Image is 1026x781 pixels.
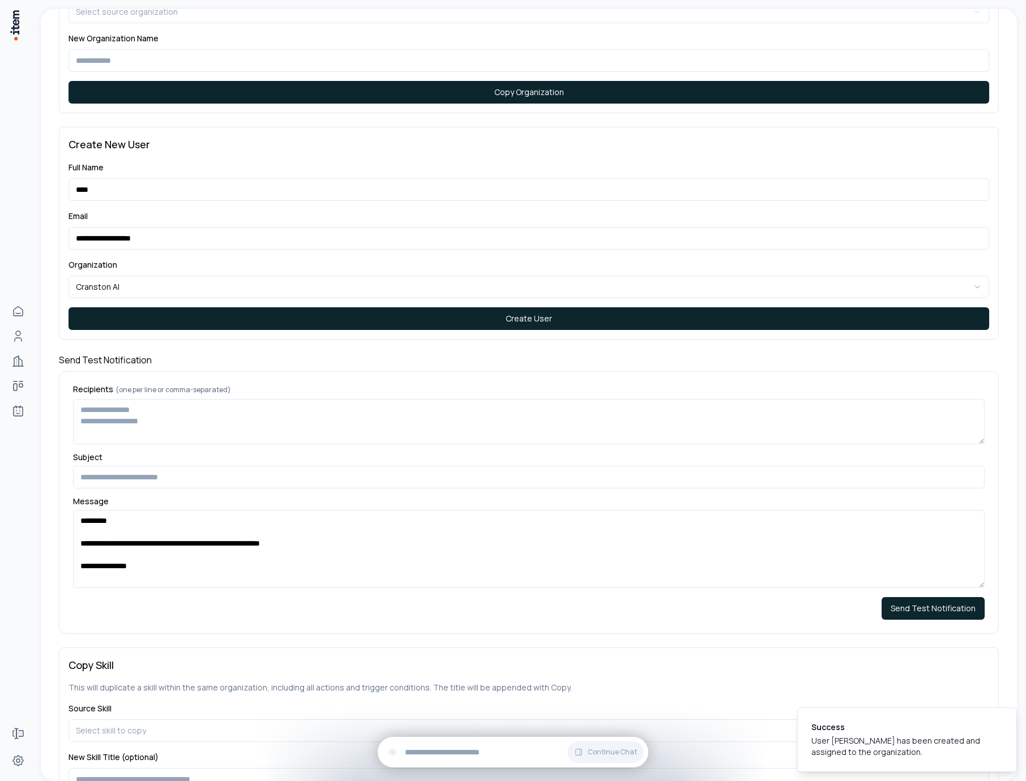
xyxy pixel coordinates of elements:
[811,722,998,733] div: Success
[69,703,112,714] label: Source Skill
[73,453,985,461] label: Subject
[7,722,29,745] a: Forms
[69,136,989,152] h3: Create New User
[59,353,999,367] h4: Send Test Notification
[7,749,29,772] a: Settings
[69,259,117,270] label: Organization
[378,737,648,767] div: Continue Chat
[69,307,989,330] button: Create User
[882,597,985,620] button: Send Test Notification
[69,81,989,104] button: Copy Organization
[7,350,29,372] a: Companies
[7,300,29,323] a: Home
[7,375,29,397] a: deals
[69,162,104,173] label: Full Name
[69,682,989,693] p: This will duplicate a skill within the same organization, including all actions and trigger condi...
[588,748,637,757] span: Continue Chat
[116,385,231,394] span: (one per line or comma-separated)
[811,735,998,758] div: User [PERSON_NAME] has been created and assigned to the organization.
[7,325,29,347] a: Contacts
[7,400,29,422] a: Agents
[73,497,985,505] label: Message
[69,211,88,221] label: Email
[567,741,644,763] button: Continue Chat
[9,9,20,41] img: Item Brain Logo
[69,657,989,673] h3: Copy Skill
[69,752,159,762] label: New Skill Title (optional)
[73,385,985,394] label: Recipients
[69,33,159,44] label: New Organization Name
